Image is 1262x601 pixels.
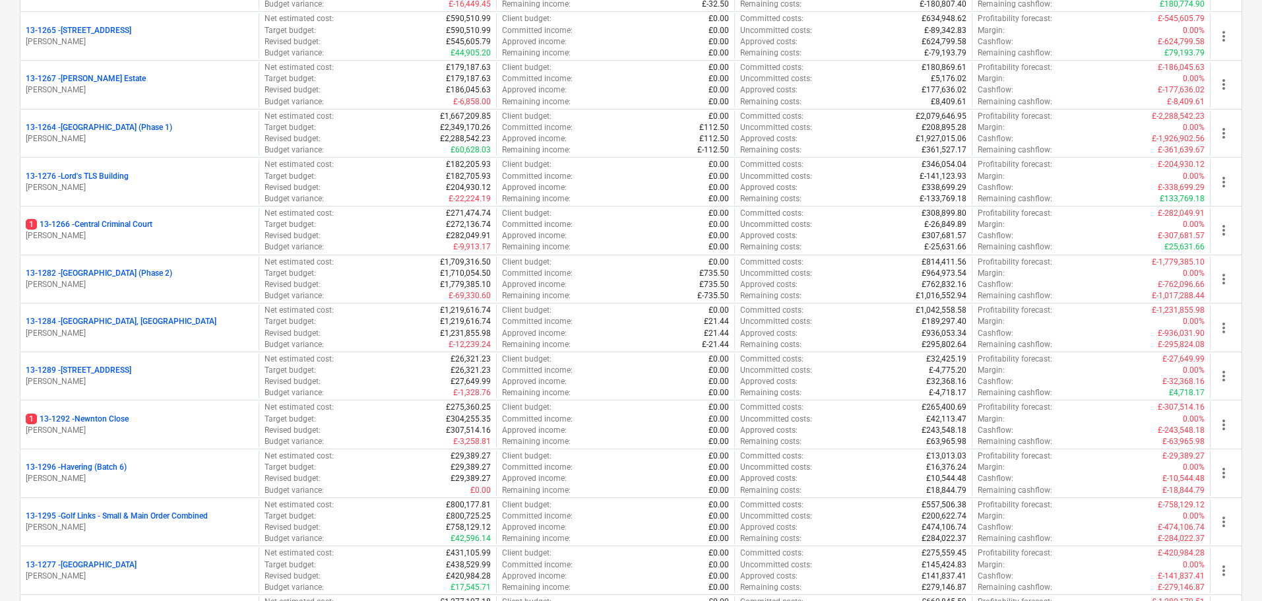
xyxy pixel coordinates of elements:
[440,257,491,268] p: £1,709,316.50
[451,47,491,59] p: £44,905.20
[740,230,798,241] p: Approved costs :
[978,111,1052,122] p: Profitability forecast :
[446,62,491,73] p: £179,187.63
[265,193,324,205] p: Budget variance :
[26,328,253,339] p: [PERSON_NAME]
[1183,316,1205,327] p: 0.00%
[26,279,253,290] p: [PERSON_NAME]
[1158,182,1205,193] p: £-338,699.29
[1216,271,1232,287] span: more_vert
[1152,257,1205,268] p: £-1,779,385.10
[1158,144,1205,156] p: £-361,639.67
[916,290,966,301] p: £1,016,552.94
[978,257,1052,268] p: Profitability forecast :
[709,62,729,73] p: £0.00
[922,208,966,219] p: £308,899.80
[26,414,129,425] p: 13-1292 - Newnton Close
[26,268,253,290] div: 13-1282 -[GEOGRAPHIC_DATA] (Phase 2)[PERSON_NAME]
[740,73,812,84] p: Uncommitted costs :
[740,193,802,205] p: Remaining costs :
[1158,328,1205,339] p: £-936,031.90
[502,13,552,24] p: Client budget :
[26,462,253,484] div: 13-1296 -Havering (Batch 6)[PERSON_NAME]
[922,84,966,96] p: £177,636.02
[709,230,729,241] p: £0.00
[26,219,37,230] span: 1
[26,73,146,84] p: 13-1267 - [PERSON_NAME] Estate
[265,25,316,36] p: Target budget :
[702,339,729,350] p: £-21.44
[978,241,1052,253] p: Remaining cashflow :
[1158,208,1205,219] p: £-282,049.91
[440,111,491,122] p: £1,667,209.85
[502,208,552,219] p: Client budget :
[502,305,552,316] p: Client budget :
[916,133,966,144] p: £1,927,015.06
[502,316,573,327] p: Committed income :
[1152,133,1205,144] p: £-1,926,902.56
[922,13,966,24] p: £634,948.62
[26,25,253,47] div: 13-1265 -[STREET_ADDRESS][PERSON_NAME]
[697,290,729,301] p: £-735.50
[26,182,253,193] p: [PERSON_NAME]
[449,339,491,350] p: £-12,239.24
[740,208,804,219] p: Committed costs :
[740,241,802,253] p: Remaining costs :
[265,305,334,316] p: Net estimated cost :
[709,365,729,376] p: £0.00
[26,559,137,571] p: 13-1277 - [GEOGRAPHIC_DATA]
[740,305,804,316] p: Committed costs :
[1158,159,1205,170] p: £-204,930.12
[1183,25,1205,36] p: 0.00%
[26,365,253,387] div: 13-1289 -[STREET_ADDRESS][PERSON_NAME]
[922,316,966,327] p: £189,297.40
[924,219,966,230] p: £-26,849.89
[1167,96,1205,108] p: £-8,409.61
[265,328,321,339] p: Revised budget :
[978,62,1052,73] p: Profitability forecast :
[1158,13,1205,24] p: £-545,605.79
[978,122,1005,133] p: Margin :
[265,62,334,73] p: Net estimated cost :
[1183,365,1205,376] p: 0.00%
[740,339,802,350] p: Remaining costs :
[265,365,316,376] p: Target budget :
[922,36,966,47] p: £624,799.58
[502,84,567,96] p: Approved income :
[922,62,966,73] p: £180,869.61
[502,279,567,290] p: Approved income :
[978,354,1052,365] p: Profitability forecast :
[1196,538,1262,601] iframe: Chat Widget
[265,13,334,24] p: Net estimated cost :
[709,111,729,122] p: £0.00
[265,208,334,219] p: Net estimated cost :
[26,473,253,484] p: [PERSON_NAME]
[502,36,567,47] p: Approved income :
[920,171,966,182] p: £-141,123.93
[1164,47,1205,59] p: £79,193.79
[440,328,491,339] p: £1,231,855.98
[265,84,321,96] p: Revised budget :
[502,241,571,253] p: Remaining income :
[446,13,491,24] p: £590,510.99
[978,84,1013,96] p: Cashflow :
[709,241,729,253] p: £0.00
[265,219,316,230] p: Target budget :
[265,376,321,387] p: Revised budget :
[1216,222,1232,238] span: more_vert
[709,354,729,365] p: £0.00
[978,25,1005,36] p: Margin :
[502,257,552,268] p: Client budget :
[440,279,491,290] p: £1,779,385.10
[26,36,253,47] p: [PERSON_NAME]
[502,159,552,170] p: Client budget :
[26,511,208,522] p: 13-1295 - Golf Links - Small & Main Order Combined
[446,73,491,84] p: £179,187.63
[709,84,729,96] p: £0.00
[978,133,1013,144] p: Cashflow :
[502,193,571,205] p: Remaining income :
[1183,219,1205,230] p: 0.00%
[502,182,567,193] p: Approved income :
[1158,36,1205,47] p: £-624,799.58
[265,182,321,193] p: Revised budget :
